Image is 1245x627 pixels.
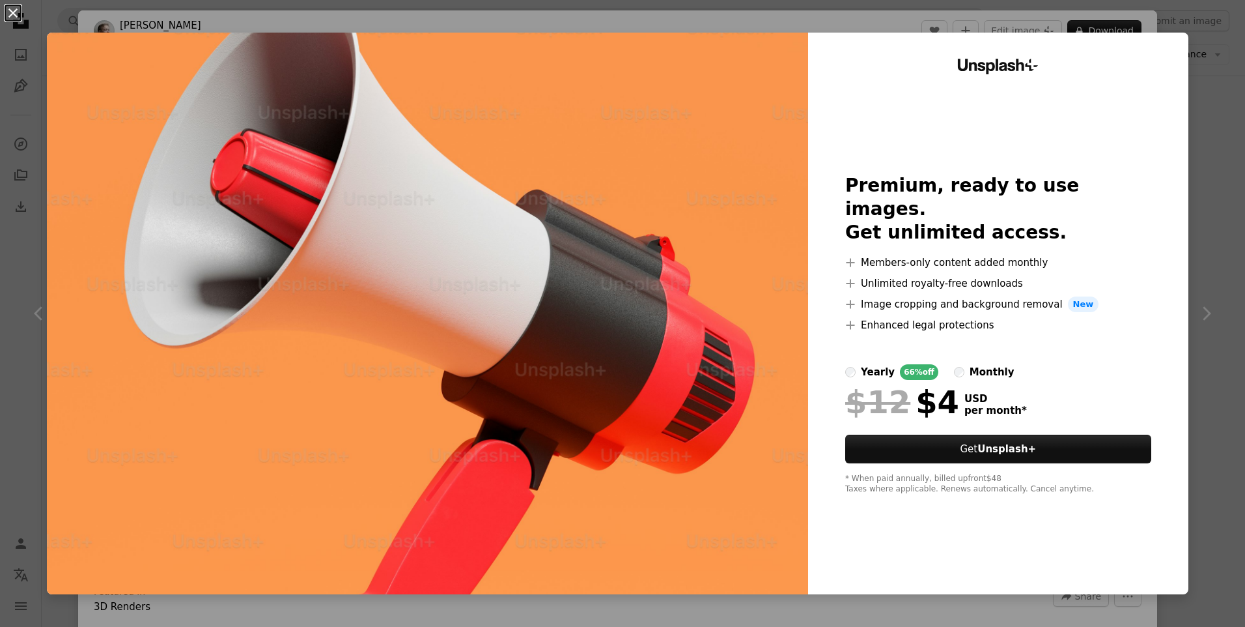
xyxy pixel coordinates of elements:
[1068,297,1099,312] span: New
[964,405,1027,416] span: per month *
[977,443,1036,455] strong: Unsplash+
[845,317,1151,333] li: Enhanced legal protections
[845,255,1151,270] li: Members-only content added monthly
[954,367,964,377] input: monthly
[845,367,856,377] input: yearly66%off
[845,174,1151,244] h2: Premium, ready to use images. Get unlimited access.
[845,385,959,419] div: $4
[845,435,1151,463] button: GetUnsplash+
[845,385,910,419] span: $12
[845,276,1151,291] li: Unlimited royalty-free downloads
[845,297,1151,312] li: Image cropping and background removal
[964,393,1027,405] span: USD
[861,364,895,380] div: yearly
[845,474,1151,495] div: * When paid annually, billed upfront $48 Taxes where applicable. Renews automatically. Cancel any...
[900,364,938,380] div: 66% off
[970,364,1014,380] div: monthly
